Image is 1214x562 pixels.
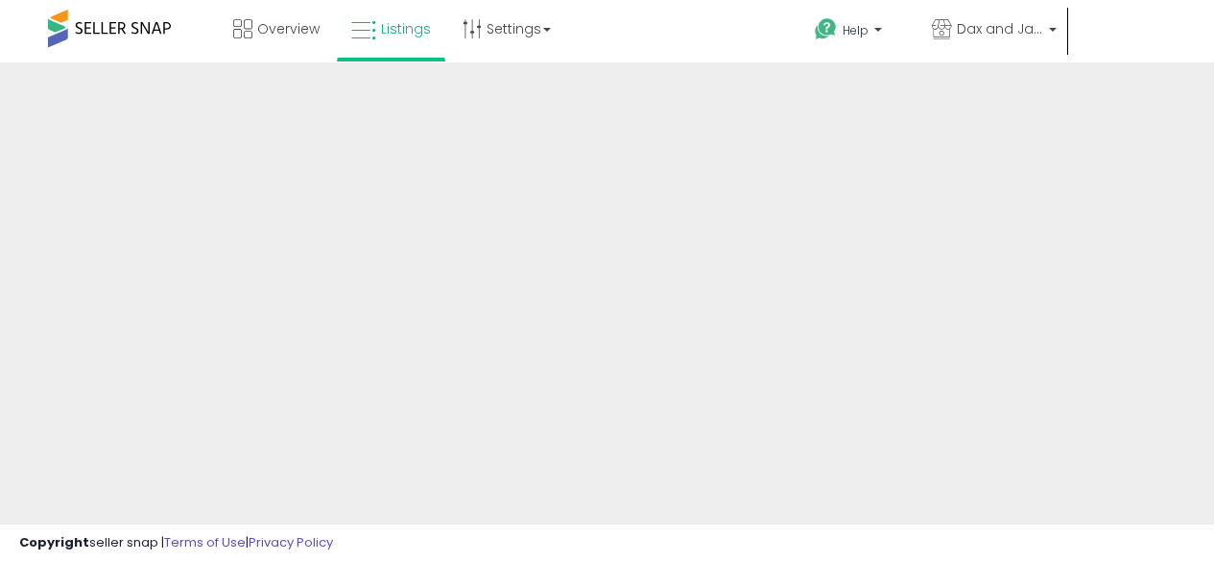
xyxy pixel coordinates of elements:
span: Help [843,22,869,38]
span: Overview [257,19,320,38]
div: seller snap | | [19,534,333,552]
strong: Copyright [19,533,89,551]
i: Get Help [814,17,838,41]
span: Dax and Jade Co. [957,19,1043,38]
a: Privacy Policy [249,533,333,551]
span: Listings [381,19,431,38]
a: Terms of Use [164,533,246,551]
a: Help [799,3,915,62]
